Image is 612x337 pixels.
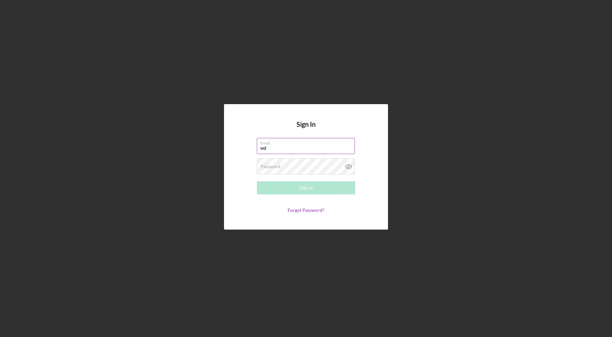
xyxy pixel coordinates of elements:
h4: Sign In [296,121,316,138]
label: Password [260,164,280,169]
label: Email [260,138,355,146]
div: Sign In [299,181,313,194]
a: Forgot Password? [288,207,324,213]
button: Sign In [257,181,355,194]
